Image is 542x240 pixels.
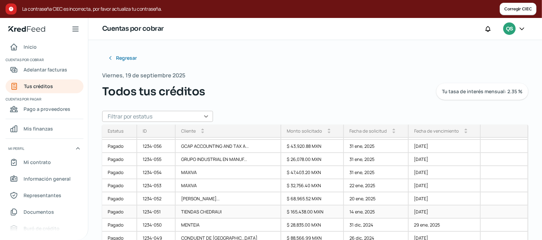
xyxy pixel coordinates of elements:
[24,82,53,90] span: Tus créditos
[102,140,137,153] a: Pagado
[6,189,83,202] a: Representantes
[442,89,523,94] span: Tu tasa de interés mensual: 2.35 %
[102,51,142,65] button: Regresar
[409,219,481,232] div: 29 ene, 2025
[6,63,83,77] a: Adelantar facturas
[6,172,83,186] a: Información general
[281,140,344,153] div: $ 43,920.88 MXN
[176,192,282,205] div: [PERSON_NAME]...
[24,124,53,133] span: Mis finanzas
[6,222,83,236] a: Buró de crédito
[344,219,409,232] div: 31 dic, 2024
[328,131,330,134] i: arrow_drop_down
[108,128,124,134] div: Estatus
[287,128,322,134] div: Monto solicitado
[6,122,83,136] a: Mis finanzas
[6,205,83,219] a: Documentos
[137,192,176,205] div: 1234-052
[24,42,37,51] span: Inicio
[102,70,185,80] span: Viernes, 19 de septiembre 2025
[281,179,344,192] div: $ 32,756.40 MXN
[24,174,71,183] span: Información general
[6,79,83,93] a: Tus créditos
[465,131,468,134] i: arrow_drop_down
[6,155,83,169] a: Mi contrato
[176,166,282,179] div: MAXIVA
[143,128,147,134] div: ID
[102,179,137,192] a: Pagado
[281,192,344,205] div: $ 68,965.52 MXN
[176,219,282,232] div: MENTEIA
[344,166,409,179] div: 31 ene, 2025
[137,140,176,153] div: 1234-056
[102,83,205,100] span: Todos tus créditos
[6,102,83,116] a: Pago a proveedores
[414,128,459,134] div: Fecha de vencimiento
[137,153,176,166] div: 1234-055
[506,25,513,33] span: QS
[409,205,481,219] div: [DATE]
[24,105,70,113] span: Pago a proveedores
[137,166,176,179] div: 1234-054
[392,131,395,134] i: arrow_drop_down
[176,153,282,166] div: GRUPO INDUSTRIAL EN MANUF...
[409,153,481,166] div: [DATE]
[8,145,24,152] span: Mi perfil
[201,131,204,134] i: arrow_drop_down
[102,219,137,232] a: Pagado
[409,166,481,179] div: [DATE]
[102,166,137,179] a: Pagado
[22,5,500,13] span: La contraseña CIEC es incorrecta, por favor actualiza tu contraseña.
[176,179,282,192] div: MAXIVA
[281,205,344,219] div: $ 165,438.00 MXN
[6,57,82,63] span: Cuentas por cobrar
[344,153,409,166] div: 31 ene, 2025
[500,3,536,15] button: Corregir CIEC
[24,224,60,233] span: Buró de crédito
[102,24,164,34] h1: Cuentas por cobrar
[24,158,51,166] span: Mi contrato
[24,65,67,74] span: Adelantar facturas
[137,205,176,219] div: 1234-051
[349,128,387,134] div: Fecha de solicitud
[344,205,409,219] div: 14 ene, 2025
[181,128,196,134] div: Cliente
[24,208,54,216] span: Documentos
[24,191,61,200] span: Representantes
[281,219,344,232] div: $ 28,835.00 MXN
[102,192,137,205] a: Pagado
[176,205,282,219] div: TIENDAS CHEDRAUI
[409,179,481,192] div: [DATE]
[116,56,137,60] span: Regresar
[344,179,409,192] div: 22 ene, 2025
[6,40,83,54] a: Inicio
[344,192,409,205] div: 20 ene, 2025
[409,140,481,153] div: [DATE]
[137,219,176,232] div: 1234-050
[6,96,82,102] span: Cuentas por pagar
[176,140,282,153] div: GCAP ACCOUNTING AND TAX A...
[344,140,409,153] div: 31 ene, 2025
[409,192,481,205] div: [DATE]
[281,166,344,179] div: $ 47,403.20 MXN
[102,205,137,219] a: Pagado
[281,153,344,166] div: $ 26,078.00 MXN
[102,153,137,166] a: Pagado
[137,179,176,192] div: 1234-053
